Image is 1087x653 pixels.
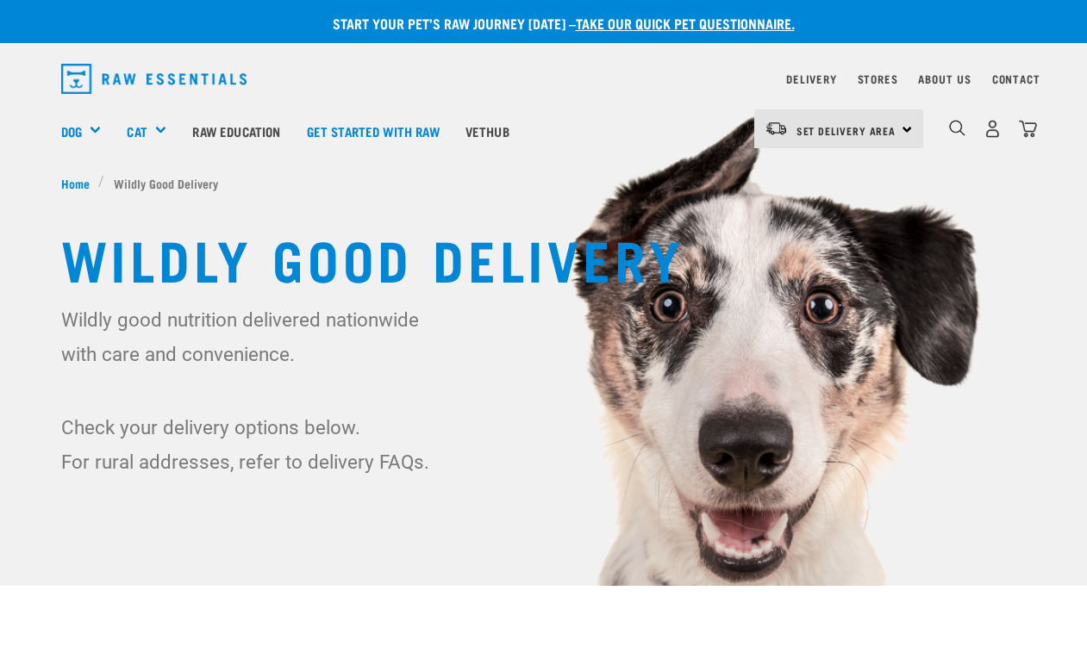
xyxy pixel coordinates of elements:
a: Raw Education [179,96,293,165]
a: Delivery [786,76,836,82]
a: Contact [992,76,1040,82]
img: home-icon-1@2x.png [949,120,965,136]
img: home-icon@2x.png [1019,120,1037,138]
p: Check your delivery options below. For rural addresses, refer to delivery FAQs. [61,410,447,479]
span: Set Delivery Area [797,127,896,134]
img: van-moving.png [765,121,788,136]
a: Dog [61,121,82,141]
a: Stores [858,76,898,82]
a: Cat [127,121,147,141]
span: Home [61,174,90,192]
a: Home [61,174,99,192]
p: Wildly good nutrition delivered nationwide with care and convenience. [61,302,447,371]
img: user.png [984,120,1002,138]
a: take our quick pet questionnaire. [576,19,795,27]
a: Vethub [453,96,522,165]
nav: breadcrumbs [61,174,1027,192]
nav: dropdown navigation [47,57,1040,101]
a: Get started with Raw [294,96,453,165]
img: Raw Essentials Logo [61,64,247,94]
a: About Us [918,76,971,82]
h1: Wildly Good Delivery [61,227,1027,289]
